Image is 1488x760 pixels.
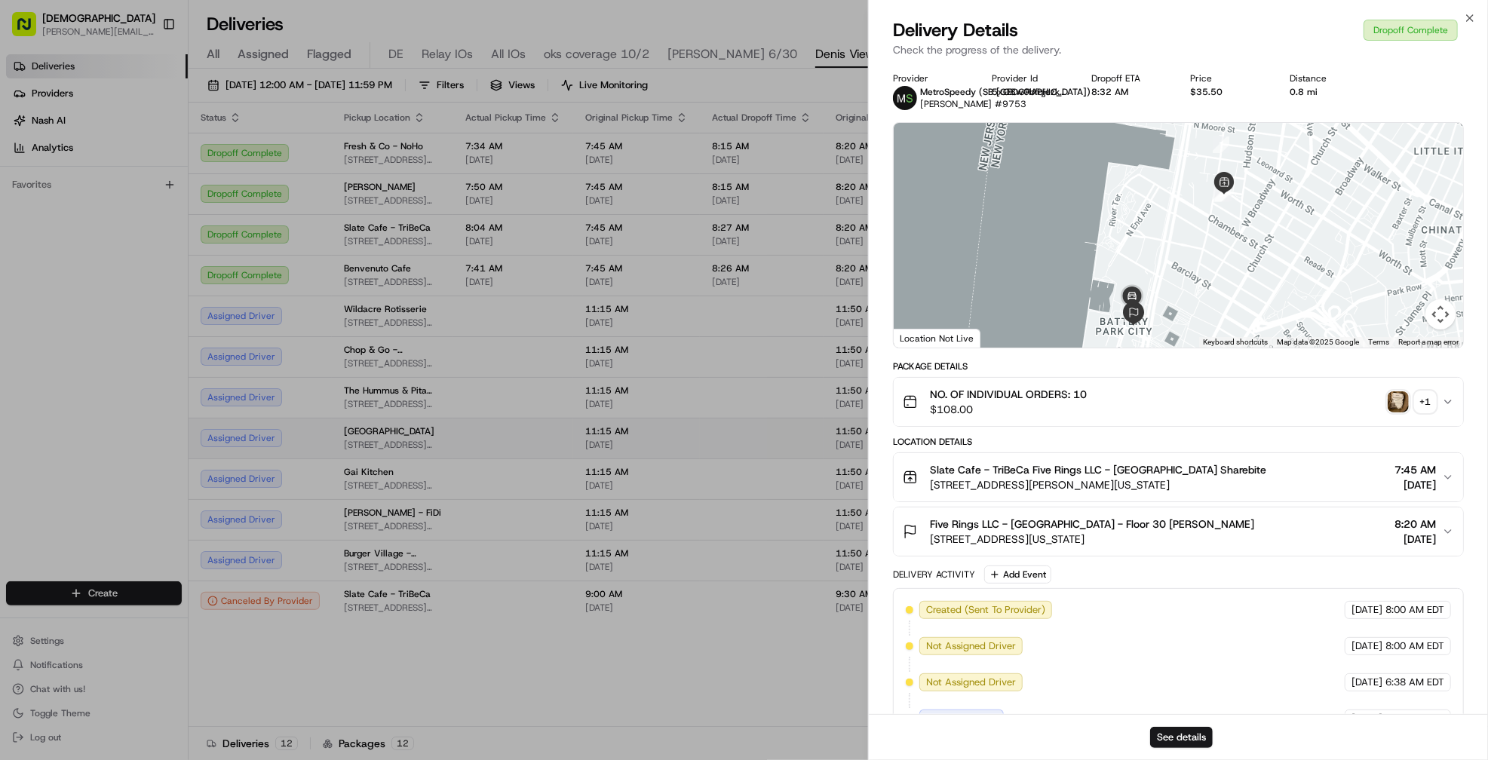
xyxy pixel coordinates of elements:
[894,329,980,348] div: Location Not Live
[1388,391,1436,412] button: photo_proof_of_pickup image+1
[1290,86,1365,98] div: 0.8 mi
[894,378,1463,426] button: NO. OF INDIVIDUAL ORDERS: 10$108.00photo_proof_of_pickup image+1
[893,360,1464,372] div: Package Details
[1394,462,1436,477] span: 7:45 AM
[51,158,191,170] div: We're available if you need us!
[926,712,997,725] span: Assigned Driver
[930,477,1266,492] span: [STREET_ADDRESS][PERSON_NAME][US_STATE]
[15,14,45,44] img: Nash
[930,516,1254,532] span: Five Rings LLC - [GEOGRAPHIC_DATA] - Floor 30 [PERSON_NAME]
[984,565,1051,584] button: Add Event
[1351,712,1382,725] span: [DATE]
[1190,72,1266,84] div: Price
[1351,639,1382,653] span: [DATE]
[1277,338,1359,346] span: Map data ©2025 Google
[51,143,247,158] div: Start new chat
[926,603,1045,617] span: Created (Sent To Provider)
[894,453,1463,501] button: Slate Cafe - TriBeCa Five Rings LLC - [GEOGRAPHIC_DATA] Sharebite[STREET_ADDRESS][PERSON_NAME][US...
[893,42,1464,57] p: Check the progress of the delivery.
[256,148,275,166] button: Start new chat
[897,328,947,348] a: Open this area in Google Maps (opens a new window)
[39,97,249,112] input: Clear
[1213,136,1229,153] div: 1
[1394,516,1436,532] span: 8:20 AM
[121,212,248,239] a: 💻API Documentation
[926,676,1016,689] span: Not Assigned Driver
[1398,338,1459,346] a: Report a map error
[893,86,917,110] img: metro_speed_logo.png
[1394,477,1436,492] span: [DATE]
[127,219,140,231] div: 💻
[1425,299,1456,329] button: Map camera controls
[893,436,1464,448] div: Location Details
[1190,86,1266,98] div: $35.50
[150,255,183,266] span: Pylon
[920,98,1026,110] span: [PERSON_NAME] #9753
[15,219,27,231] div: 📗
[106,254,183,266] a: Powered byPylon
[30,218,115,233] span: Knowledge Base
[930,402,1087,417] span: $108.00
[894,507,1463,556] button: Five Rings LLC - [GEOGRAPHIC_DATA] - Floor 30 [PERSON_NAME][STREET_ADDRESS][US_STATE]8:20 AM[DATE]
[930,387,1087,402] span: NO. OF INDIVIDUAL ORDERS: 10
[893,18,1018,42] span: Delivery Details
[1290,72,1365,84] div: Distance
[992,72,1067,84] div: Provider Id
[992,86,1067,98] button: 5xO8w0bfqjezkSGuz3b~zmDb 56pN7ZQw6c5~zCLXv9St1krH
[1368,338,1389,346] a: Terms
[1150,727,1213,748] button: See details
[920,86,1091,98] span: MetroSpeedy (SB [GEOGRAPHIC_DATA])
[926,639,1016,653] span: Not Assigned Driver
[1385,603,1444,617] span: 8:00 AM EDT
[1394,532,1436,547] span: [DATE]
[930,532,1254,547] span: [STREET_ADDRESS][US_STATE]
[1385,639,1444,653] span: 8:00 AM EDT
[893,568,975,581] div: Delivery Activity
[1091,86,1167,98] div: 8:32 AM
[1351,603,1382,617] span: [DATE]
[893,72,968,84] div: Provider
[1415,391,1436,412] div: + 1
[15,143,42,170] img: 1736555255976-a54dd68f-1ca7-489b-9aae-adbdc363a1c4
[897,328,947,348] img: Google
[930,462,1266,477] span: Slate Cafe - TriBeCa Five Rings LLC - [GEOGRAPHIC_DATA] Sharebite
[143,218,242,233] span: API Documentation
[1385,712,1444,725] span: 6:34 AM EDT
[1203,337,1268,348] button: Keyboard shortcuts
[1385,676,1444,689] span: 6:38 AM EDT
[1091,72,1167,84] div: Dropoff ETA
[15,60,275,84] p: Welcome 👋
[1351,676,1382,689] span: [DATE]
[9,212,121,239] a: 📗Knowledge Base
[1388,391,1409,412] img: photo_proof_of_pickup image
